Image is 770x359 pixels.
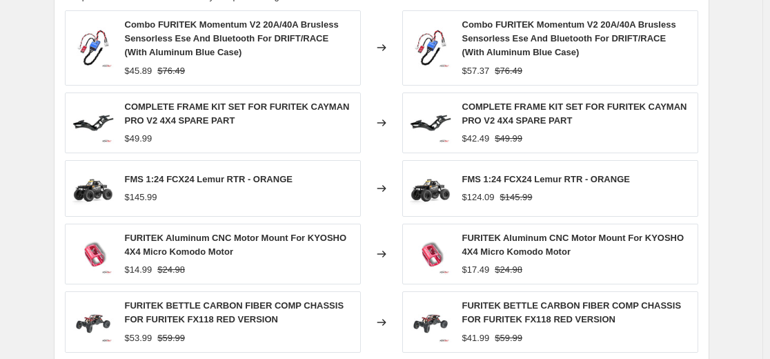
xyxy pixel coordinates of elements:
[462,263,490,277] div: $17.49
[462,19,676,57] span: Combo FURITEK Momentum V2 20A/40A Brusless Sensorless Ese And Bluetooth For DRIFT/RACE (With Alum...
[72,233,114,275] img: FUR-2120b_600x600_6675e10b-07bd-4e3d-b08c-499786198d85_80x.webp
[410,102,451,144] img: 1_600x600_crop_center_64662e9e-3788-4fd2-b49d-75f9344a1fee_80x.webp
[125,263,152,277] div: $14.99
[125,191,157,204] div: $145.99
[462,64,490,78] div: $57.37
[125,174,293,184] span: FMS 1:24 FCX24 Lemur RTR - ORANGE
[462,132,490,146] div: $42.49
[462,191,495,204] div: $124.09
[125,19,339,57] span: Combo FURITEK Momentum V2 20A/40A Brusless Sensorless Ese And Bluetooth For DRIFT/RACE (With Alum...
[462,174,630,184] span: FMS 1:24 FCX24 Lemur RTR - ORANGE
[495,331,522,345] strike: $59.99
[72,302,114,343] img: 2_600x600_crop_center_f0168e9c-657a-4d7e-8e8c-6cc849a34965_80x.webp
[495,263,522,277] strike: $24.98
[495,132,522,146] strike: $49.99
[500,191,533,204] strike: $145.99
[157,263,185,277] strike: $24.98
[72,168,114,209] img: 1-_13_1_800x_1df35b50-8686-4ed8-8faf-43a4a235d95a_80x.webp
[125,331,152,345] div: $53.99
[462,233,684,257] span: FURITEK Aluminum CNC Motor Mount For KYOSHO 4X4 Micro Komodo Motor
[125,101,350,126] span: COMPLETE FRAME KIT SET FOR FURITEK CAYMAN PRO V2 4X4 SPARE PART
[72,102,114,144] img: 1_600x600_crop_center_64662e9e-3788-4fd2-b49d-75f9344a1fee_80x.webp
[72,27,114,68] img: FUR-2168_600x600_4c398a70-3673-4b78-983c-ae3b9e592392_80x.webp
[157,64,185,78] strike: $76.49
[462,300,682,324] span: FURITEK BETTLE CARBON FIBER COMP CHASSIS FOR FURITEK FX118 RED VERSION
[410,233,451,275] img: FUR-2120b_600x600_6675e10b-07bd-4e3d-b08c-499786198d85_80x.webp
[125,233,347,257] span: FURITEK Aluminum CNC Motor Mount For KYOSHO 4X4 Micro Komodo Motor
[410,168,451,209] img: 1-_13_1_800x_1df35b50-8686-4ed8-8faf-43a4a235d95a_80x.webp
[410,27,451,68] img: FUR-2168_600x600_4c398a70-3673-4b78-983c-ae3b9e592392_80x.webp
[495,64,522,78] strike: $76.49
[125,300,344,324] span: FURITEK BETTLE CARBON FIBER COMP CHASSIS FOR FURITEK FX118 RED VERSION
[125,132,152,146] div: $49.99
[125,64,152,78] div: $45.89
[157,331,185,345] strike: $59.99
[462,101,687,126] span: COMPLETE FRAME KIT SET FOR FURITEK CAYMAN PRO V2 4X4 SPARE PART
[410,302,451,343] img: 2_600x600_crop_center_f0168e9c-657a-4d7e-8e8c-6cc849a34965_80x.webp
[462,331,490,345] div: $41.99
